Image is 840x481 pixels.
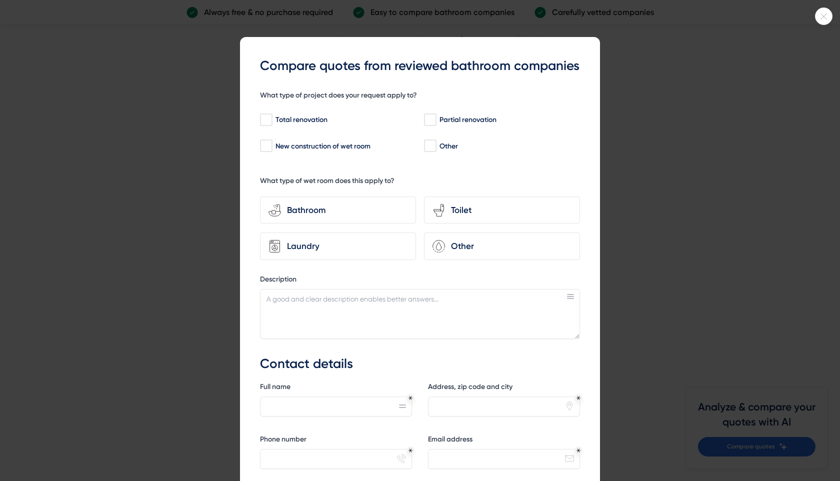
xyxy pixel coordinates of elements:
[260,435,306,443] font: Phone number
[576,448,580,452] div: Mandatory
[260,141,271,151] input: New construction of wet room
[260,58,579,73] font: Compare quotes from reviewed bathroom companies
[260,176,394,185] font: What type of wet room does this apply to?
[408,448,412,452] div: Mandatory
[260,356,353,371] font: Contact details
[408,396,412,400] div: Mandatory
[260,91,417,99] font: What type of project does your request apply to?
[428,435,472,443] font: Email address
[424,115,435,125] input: Partial renovation
[576,396,580,400] div: Mandatory
[428,382,512,391] font: Address, zip code and city
[260,275,296,283] font: Description
[424,141,435,151] input: Other
[260,382,290,391] font: Full name
[260,115,271,125] input: Total renovation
